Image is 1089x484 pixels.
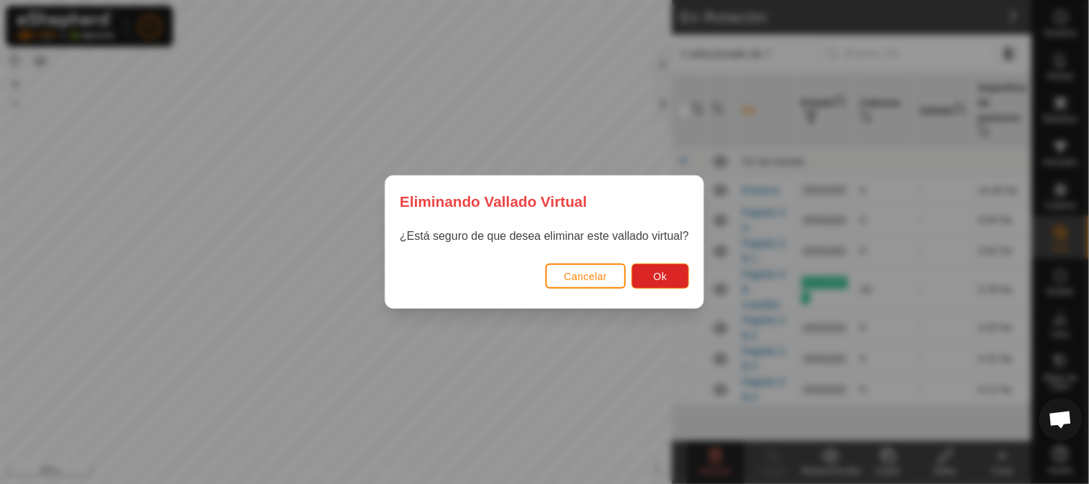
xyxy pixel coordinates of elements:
div: Chat abierto [1039,398,1083,441]
span: Cancelar [564,271,607,282]
p: ¿Está seguro de que desea eliminar este vallado virtual? [400,228,689,245]
button: Cancelar [546,264,626,289]
span: Ok [654,271,668,282]
button: Ok [632,264,689,289]
span: Eliminando Vallado Virtual [400,190,587,213]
